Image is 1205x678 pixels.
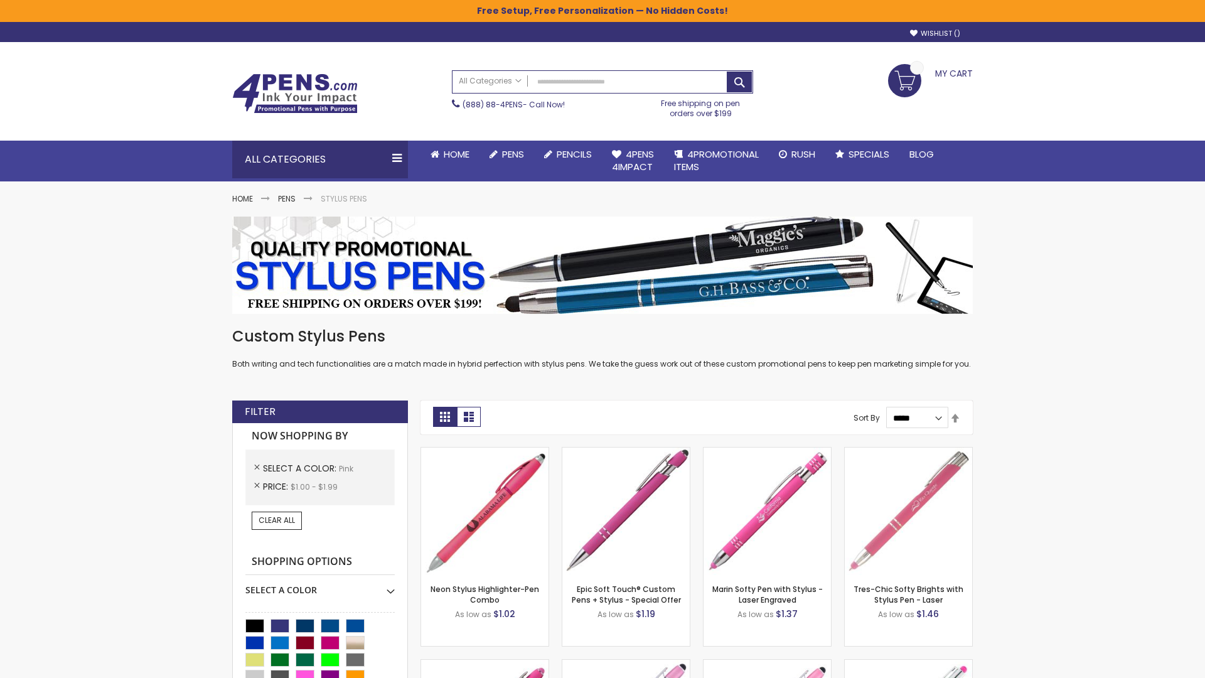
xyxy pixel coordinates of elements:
[664,141,769,181] a: 4PROMOTIONALITEMS
[878,609,914,620] span: As low as
[562,448,690,575] img: 4P-MS8B-Pink
[455,609,491,620] span: As low as
[704,659,831,670] a: Ellipse Stylus Pen - ColorJet-Pink
[612,148,654,173] span: 4Pens 4impact
[479,141,534,168] a: Pens
[232,73,358,114] img: 4Pens Custom Pens and Promotional Products
[674,148,759,173] span: 4PROMOTIONAL ITEMS
[291,482,338,492] span: $1.00 - $1.99
[433,407,457,427] strong: Grid
[845,659,972,670] a: Tres-Chic Softy with Stylus Top Pen - ColorJet-Pink
[636,608,655,620] span: $1.19
[263,462,339,475] span: Select A Color
[916,608,939,620] span: $1.46
[459,76,522,86] span: All Categories
[339,463,353,474] span: Pink
[557,148,592,161] span: Pencils
[648,94,754,119] div: Free shipping on pen orders over $199
[562,659,690,670] a: Ellipse Stylus Pen - LaserMax-Pink
[572,584,681,605] a: Epic Soft Touch® Custom Pens + Stylus - Special Offer
[232,193,253,204] a: Home
[245,549,395,576] strong: Shopping Options
[845,448,972,575] img: Tres-Chic Softy Brights with Stylus Pen - Laser-Pink
[909,148,934,161] span: Blog
[849,148,889,161] span: Specials
[769,141,825,168] a: Rush
[232,217,973,314] img: Stylus Pens
[263,480,291,493] span: Price
[845,447,972,458] a: Tres-Chic Softy Brights with Stylus Pen - Laser-Pink
[704,448,831,575] img: Marin Softy Pen with Stylus - Laser Engraved-Pink
[421,659,549,670] a: Ellipse Softy Brights with Stylus Pen - Laser-Pink
[597,609,634,620] span: As low as
[259,515,295,525] span: Clear All
[502,148,524,161] span: Pens
[534,141,602,168] a: Pencils
[463,99,565,110] span: - Call Now!
[776,608,798,620] span: $1.37
[899,141,944,168] a: Blog
[245,405,276,419] strong: Filter
[854,584,963,605] a: Tres-Chic Softy Brights with Stylus Pen - Laser
[431,584,539,605] a: Neon Stylus Highlighter-Pen Combo
[562,447,690,458] a: 4P-MS8B-Pink
[704,447,831,458] a: Marin Softy Pen with Stylus - Laser Engraved-Pink
[278,193,296,204] a: Pens
[825,141,899,168] a: Specials
[421,447,549,458] a: Neon Stylus Highlighter-Pen Combo-Pink
[232,326,973,347] h1: Custom Stylus Pens
[910,29,960,38] a: Wishlist
[602,141,664,181] a: 4Pens4impact
[245,423,395,449] strong: Now Shopping by
[463,99,523,110] a: (888) 88-4PENS
[421,448,549,575] img: Neon Stylus Highlighter-Pen Combo-Pink
[321,193,367,204] strong: Stylus Pens
[453,71,528,92] a: All Categories
[712,584,823,605] a: Marin Softy Pen with Stylus - Laser Engraved
[444,148,469,161] span: Home
[737,609,774,620] span: As low as
[232,326,973,370] div: Both writing and tech functionalities are a match made in hybrid perfection with stylus pens. We ...
[493,608,515,620] span: $1.02
[232,141,408,178] div: All Categories
[854,412,880,423] label: Sort By
[420,141,479,168] a: Home
[252,512,302,529] a: Clear All
[791,148,815,161] span: Rush
[245,575,395,596] div: Select A Color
